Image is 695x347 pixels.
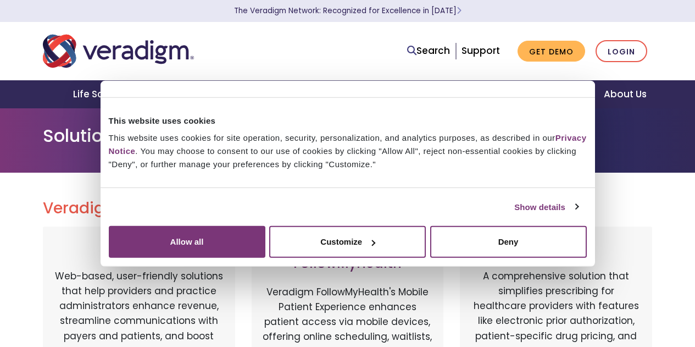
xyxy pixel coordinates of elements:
[54,240,224,256] h3: Payerpath
[109,114,587,127] div: This website uses cookies
[109,226,265,258] button: Allow all
[430,226,587,258] button: Deny
[462,44,500,57] a: Support
[263,240,433,272] h3: Veradigm FollowMyHealth
[514,200,578,213] a: Show details
[457,5,462,16] span: Learn More
[591,80,660,108] a: About Us
[234,5,462,16] a: The Veradigm Network: Recognized for Excellence in [DATE]Learn More
[596,40,647,63] a: Login
[43,33,194,69] img: Veradigm logo
[407,43,450,58] a: Search
[269,226,426,258] button: Customize
[109,131,587,171] div: This website uses cookies for site operation, security, personalization, and analytics purposes, ...
[518,41,585,62] a: Get Demo
[60,80,151,108] a: Life Sciences
[43,125,653,146] h1: Solution Login
[109,133,587,156] a: Privacy Notice
[43,199,653,218] h2: Veradigm Solutions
